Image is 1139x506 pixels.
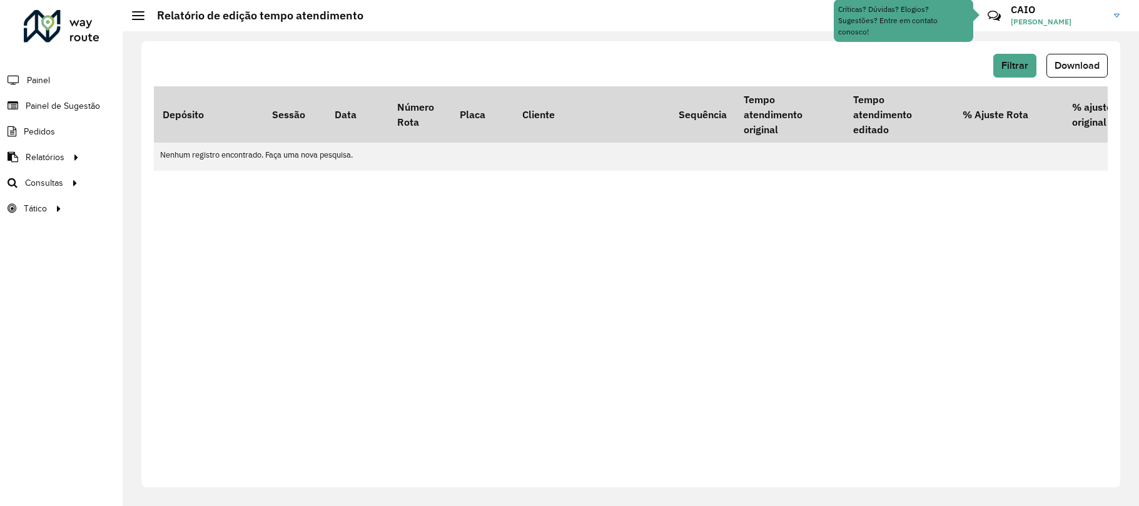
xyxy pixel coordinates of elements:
[451,86,514,143] th: Placa
[1011,4,1105,16] h3: CAIO
[954,86,1063,143] th: % Ajuste Rota
[735,86,844,143] th: Tempo atendimento original
[1001,60,1028,71] span: Filtrar
[514,86,670,143] th: Cliente
[844,86,954,143] th: Tempo atendimento editado
[670,86,735,143] th: Sequência
[24,125,55,138] span: Pedidos
[144,9,363,23] h2: Relatório de edição tempo atendimento
[263,86,326,143] th: Sessão
[26,99,100,113] span: Painel de Sugestão
[1055,60,1100,71] span: Download
[1046,54,1108,78] button: Download
[27,74,50,87] span: Painel
[25,176,63,190] span: Consultas
[26,151,64,164] span: Relatórios
[981,3,1008,29] a: Contato Rápido
[326,86,388,143] th: Data
[388,86,451,143] th: Número Rota
[993,54,1036,78] button: Filtrar
[1011,16,1105,28] span: [PERSON_NAME]
[24,202,47,215] span: Tático
[154,86,263,143] th: Depósito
